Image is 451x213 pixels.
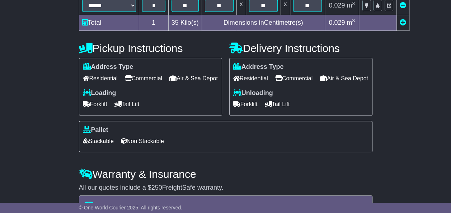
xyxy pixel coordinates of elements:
[400,2,406,9] a: Remove this item
[83,89,116,97] label: Loading
[79,184,372,192] div: All our quotes include a $ FreightSafe warranty.
[320,73,368,84] span: Air & Sea Depot
[400,19,406,26] a: Add new item
[329,2,345,9] span: 0.029
[83,126,108,134] label: Pallet
[233,99,258,110] span: Forklift
[172,19,179,26] span: 35
[275,73,313,84] span: Commercial
[151,184,162,191] span: 250
[139,15,168,31] td: 1
[352,18,355,23] sup: 3
[229,42,372,54] h4: Delivery Instructions
[121,136,164,147] span: Non Stackable
[83,136,114,147] span: Stackable
[169,73,218,84] span: Air & Sea Depot
[202,15,325,31] td: Dimensions in Centimetre(s)
[233,63,284,71] label: Address Type
[347,19,355,26] span: m
[79,205,183,210] span: © One World Courier 2025. All rights reserved.
[114,99,140,110] span: Tail Lift
[233,89,273,97] label: Unloading
[125,73,162,84] span: Commercial
[233,73,268,84] span: Residential
[79,42,222,54] h4: Pickup Instructions
[265,99,290,110] span: Tail Lift
[83,63,133,71] label: Address Type
[352,1,355,6] sup: 3
[168,15,202,31] td: Kilo(s)
[83,73,118,84] span: Residential
[79,15,139,31] td: Total
[83,99,107,110] span: Forklift
[347,2,355,9] span: m
[329,19,345,26] span: 0.029
[79,168,372,180] h4: Warranty & Insurance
